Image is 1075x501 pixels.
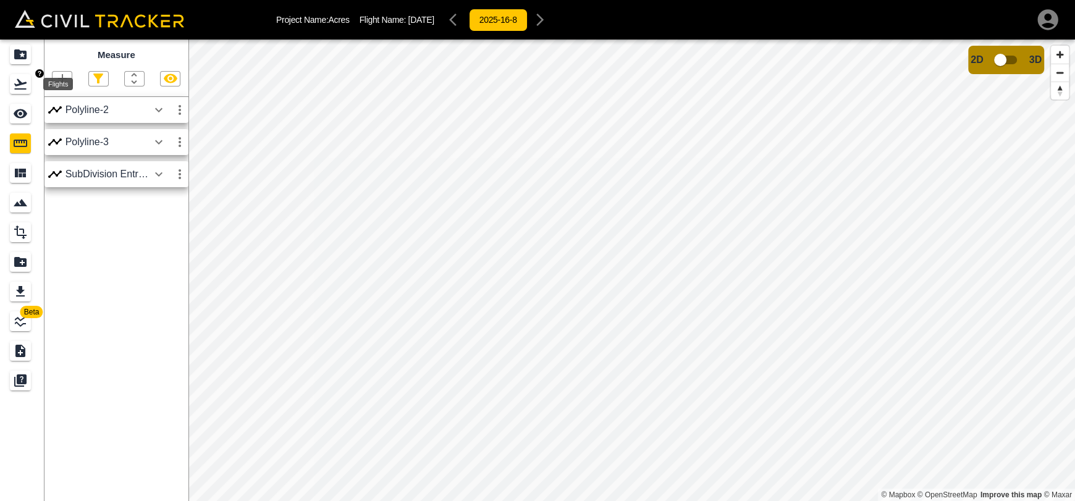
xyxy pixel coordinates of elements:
a: Mapbox [881,490,915,499]
img: Civil Tracker [15,10,184,27]
span: [DATE] [408,15,434,25]
div: Flights [43,78,73,90]
span: 3D [1029,54,1042,65]
button: Zoom in [1051,46,1069,64]
p: Project Name: Acres [276,15,350,25]
span: 2D [971,54,983,65]
canvas: Map [188,40,1075,501]
a: OpenStreetMap [917,490,977,499]
button: Zoom out [1051,64,1069,82]
button: 2025-16-8 [469,9,528,32]
a: Maxar [1043,490,1072,499]
button: Reset bearing to north [1051,82,1069,99]
a: Map feedback [980,490,1042,499]
p: Flight Name: [360,15,434,25]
